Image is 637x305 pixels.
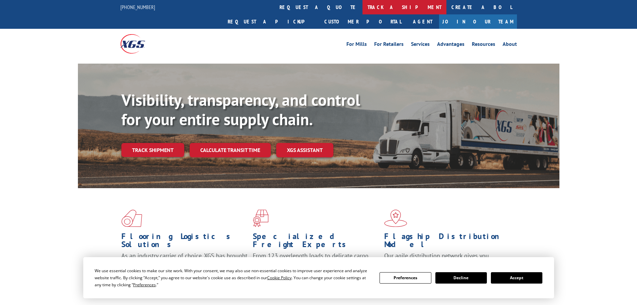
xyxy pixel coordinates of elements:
h1: Flooring Logistics Solutions [121,232,248,252]
a: Agent [406,14,439,29]
span: As an industry carrier of choice, XGS has brought innovation and dedication to flooring logistics... [121,252,247,276]
b: Visibility, transparency, and control for your entire supply chain. [121,89,360,130]
a: Advantages [437,42,464,49]
div: We use essential cookies to make our site work. With your consent, we may also use non-essential ... [95,267,371,288]
a: Services [411,42,430,49]
div: Cookie Consent Prompt [83,257,554,298]
a: For Retailers [374,42,404,49]
span: Preferences [133,282,156,288]
span: Our agile distribution network gives you nationwide inventory management on demand. [384,252,507,268]
a: Join Our Team [439,14,517,29]
img: xgs-icon-flagship-distribution-model-red [384,210,407,227]
img: xgs-icon-total-supply-chain-intelligence-red [121,210,142,227]
button: Preferences [380,272,431,284]
img: xgs-icon-focused-on-flooring-red [253,210,269,227]
a: Resources [472,42,495,49]
h1: Specialized Freight Experts [253,232,379,252]
p: From 123 overlength loads to delicate cargo, our experienced staff knows the best way to move you... [253,252,379,282]
a: Customer Portal [319,14,406,29]
a: XGS ASSISTANT [276,143,333,157]
span: Cookie Policy [267,275,292,281]
a: [PHONE_NUMBER] [120,4,155,10]
button: Decline [435,272,487,284]
a: Calculate transit time [190,143,271,157]
a: Request a pickup [223,14,319,29]
a: For Mills [346,42,367,49]
a: Track shipment [121,143,184,157]
button: Accept [491,272,542,284]
a: About [503,42,517,49]
h1: Flagship Distribution Model [384,232,511,252]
